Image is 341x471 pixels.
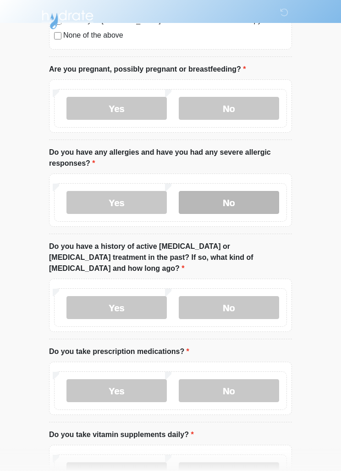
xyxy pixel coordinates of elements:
label: Yes [66,97,167,120]
label: Do you take vitamin supplements daily? [49,429,194,440]
label: Do you have a history of active [MEDICAL_DATA] or [MEDICAL_DATA] treatment in the past? If so, wh... [49,241,292,274]
label: No [179,97,279,120]
label: No [179,191,279,214]
label: Are you pregnant, possibly pregnant or breastfeeding? [49,64,246,75]
img: Hydrate IV Bar - Scottsdale Logo [40,7,95,30]
label: Do you have any allergies and have you had any severe allergic responses? [49,147,292,169]
label: Yes [66,296,167,319]
label: No [179,379,279,402]
label: No [179,296,279,319]
label: Do you take prescription medications? [49,346,189,357]
label: Yes [66,191,167,214]
label: Yes [66,379,167,402]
